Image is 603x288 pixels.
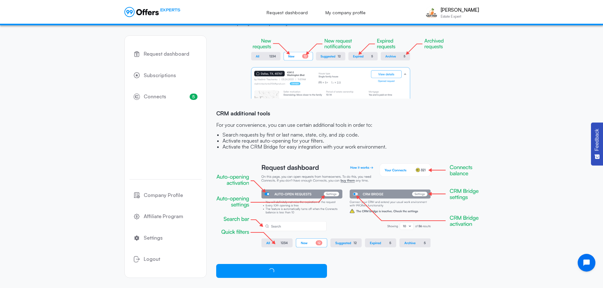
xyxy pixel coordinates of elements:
img: expert instruction request type [216,162,479,253]
img: Kevin Kao [425,6,438,19]
a: My company profile [318,6,373,20]
button: Feedback - Show survey [591,122,603,165]
p: Estate Expert [441,15,479,18]
a: Settings [129,230,202,246]
span: Logout [144,255,160,263]
a: Subscriptions [129,67,202,84]
span: Feedback [594,129,600,151]
span: Settings [144,234,163,242]
p: For your convenience, you can use certain additional tools in order to: [216,122,479,128]
a: Affiliate Program [129,208,202,225]
span: Request dashboard [144,50,189,58]
p: [PERSON_NAME] [441,7,479,13]
span: 5 [190,94,198,100]
a: EXPERTS [124,7,180,17]
li: Activate the CRM Bridge for easy integration with your work environment. [223,144,479,150]
span: Connects [144,93,166,101]
li: Search requests by first or last name, state, city, and zip code. [223,132,479,138]
span: EXPERTS [160,7,180,13]
a: Company Profile [129,187,202,204]
a: Connects5 [129,89,202,105]
img: expert crm filters [216,38,479,99]
a: Request dashboard [129,46,202,62]
li: Activate request auto-opening for your filters. [223,138,479,144]
a: Request dashboard [260,6,315,20]
h2: CRM additional tools [216,110,479,122]
span: Company Profile [144,191,183,199]
span: Affiliate Program [144,212,183,221]
span: Subscriptions [144,71,176,80]
button: Logout [129,251,202,267]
